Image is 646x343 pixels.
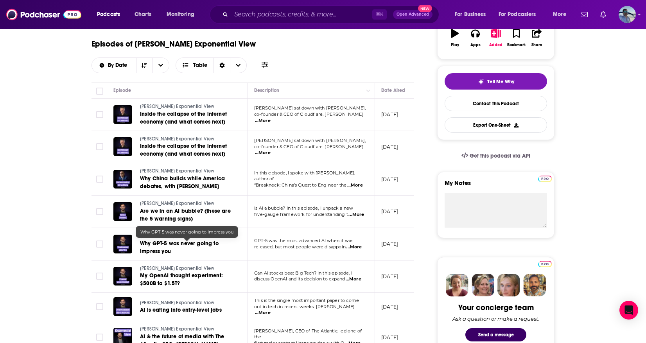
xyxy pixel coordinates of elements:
a: Show notifications dropdown [597,8,609,21]
button: open menu [92,8,130,21]
button: Apps [465,24,485,52]
span: [PERSON_NAME] Exponential View [140,300,214,305]
div: Ask a question or make a request. [452,316,539,322]
span: ...More [347,182,363,189]
a: AI is eating into entry-level jobs [140,306,233,314]
span: Inside the collapse of the internet economy (and what comes next) [140,111,227,125]
button: Open AdvancedNew [393,10,432,19]
p: [DATE] [381,208,398,215]
button: Send a message [465,328,526,341]
span: Are we in an AI bubble? (these are the 5 warning signs) [140,208,231,222]
p: [DATE] [381,144,398,150]
img: Podchaser Pro [538,176,552,182]
span: co-founder & CEO of Cloudflare. [PERSON_NAME] [254,144,364,149]
a: [PERSON_NAME] Exponential View [140,200,234,207]
img: Sydney Profile [446,274,468,296]
span: Toggle select row [96,176,103,183]
a: Show notifications dropdown [578,8,591,21]
div: Episode [113,86,131,95]
span: Logged in as JasonKramer_TheCRMguy [619,6,636,23]
span: This is the single most important paper to come [254,298,359,303]
a: Charts [129,8,156,21]
div: Sort Direction [214,58,230,73]
span: Tell Me Why [487,79,514,85]
label: My Notes [445,179,547,193]
span: [PERSON_NAME] Exponential View [140,266,214,271]
span: By Date [108,63,130,68]
button: tell me why sparkleTell Me Why [445,73,547,90]
a: [PERSON_NAME] Exponential View [140,168,234,175]
span: Charts [135,9,151,20]
img: Podchaser - Follow, Share and Rate Podcasts [6,7,81,22]
a: Get this podcast via API [455,146,537,165]
div: Search podcasts, credits, & more... [217,5,447,23]
button: open menu [161,8,205,21]
button: Choose View [176,57,247,73]
span: Why GPT-5 was never going to impress you [140,240,219,255]
a: [PERSON_NAME] Exponential View [140,136,234,143]
a: Inside the collapse of the internet economy (and what comes next) [140,142,234,158]
span: [PERSON_NAME] Exponential View [140,201,214,206]
span: More [553,9,566,20]
span: In this episode, I spoke with [PERSON_NAME], author of [254,170,355,182]
span: co-founder & CEO of Cloudflare. [PERSON_NAME] [254,111,364,117]
button: Share [527,24,547,52]
span: ...More [255,118,271,124]
button: open menu [449,8,495,21]
span: Inside the collapse of the internet economy (and what comes next) [140,143,227,157]
button: Play [445,24,465,52]
span: For Podcasters [499,9,536,20]
a: [PERSON_NAME] Exponential View [140,103,234,110]
span: Toggle select row [96,273,103,280]
span: [PERSON_NAME] Exponential View [140,168,214,174]
span: Is AI a bubble? In this episode, I unpack a new [254,205,353,211]
button: Bookmark [506,24,526,52]
div: Added [489,43,502,47]
span: Toggle select row [96,111,103,118]
a: Contact This Podcast [445,96,547,111]
span: Toggle select row [96,208,103,215]
span: AI is eating into entry-level jobs [140,307,222,313]
span: discuss OpenAI and its decision to expand [254,276,345,282]
span: Why China builds while America debates, with [PERSON_NAME] [140,175,225,190]
img: tell me why sparkle [478,79,484,85]
div: Apps [470,43,481,47]
div: Date Aired [381,86,405,95]
span: ...More [255,310,271,316]
div: Description [254,86,279,95]
span: [PERSON_NAME] Exponential View [140,136,214,142]
span: ⌘ K [372,9,387,20]
button: Sort Direction [136,58,153,73]
span: released, but most people were disappoin [254,244,346,250]
span: [PERSON_NAME] sat down with [PERSON_NAME], [254,105,366,111]
a: [PERSON_NAME] Exponential View [140,326,234,333]
input: Search podcasts, credits, & more... [231,8,372,21]
p: [DATE] [381,334,398,341]
div: Play [451,43,459,47]
img: User Profile [619,6,636,23]
span: GPT-5 was the most advanced AI when it was [254,238,353,243]
a: My OpenAI thought experiment: $500B to $1.5T? [140,272,234,287]
a: Pro website [538,260,552,267]
span: My OpenAI thought experiment: $500B to $1.5T? [140,272,223,287]
h1: Episodes of [PERSON_NAME] Exponential View [92,39,256,49]
span: five-gauge framework for understanding t [254,212,348,217]
span: [PERSON_NAME] Exponential View [140,233,214,239]
span: Open Advanced [397,13,429,16]
span: Get this podcast via API [470,153,530,159]
span: [PERSON_NAME] Exponential View [140,326,214,332]
span: New [418,5,432,12]
span: Toggle select row [96,334,103,341]
p: [DATE] [381,176,398,183]
span: Toggle select row [96,303,103,310]
span: Table [193,63,207,68]
span: “Breakneck: China’s Quest to Engineer the [254,182,346,188]
div: Bookmark [507,43,526,47]
button: open menu [547,8,576,21]
span: Toggle select row [96,143,103,150]
button: Export One-Sheet [445,117,547,133]
span: ...More [346,276,361,282]
span: out in tech in recent weeks. [PERSON_NAME] [254,304,355,309]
